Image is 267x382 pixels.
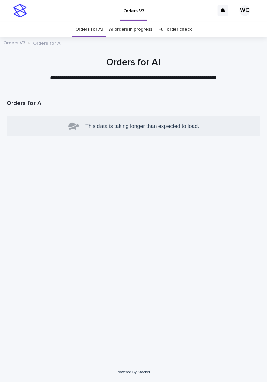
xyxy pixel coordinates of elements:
a: Full order check [158,22,192,37]
h1: Orders for AI [7,100,260,108]
div: WG [240,5,250,16]
a: Orders V3 [3,39,25,46]
a: Powered By Stacker [117,370,150,374]
p: This data is taking longer than expected to load. [85,120,199,132]
p: Orders for AI [33,39,62,46]
h1: Orders for AI [7,56,260,69]
a: AI orders in progress [109,22,153,37]
a: Orders for AI [75,22,103,37]
img: stacker-logo-s-only.png [13,4,27,17]
img: turtle [68,120,83,132]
